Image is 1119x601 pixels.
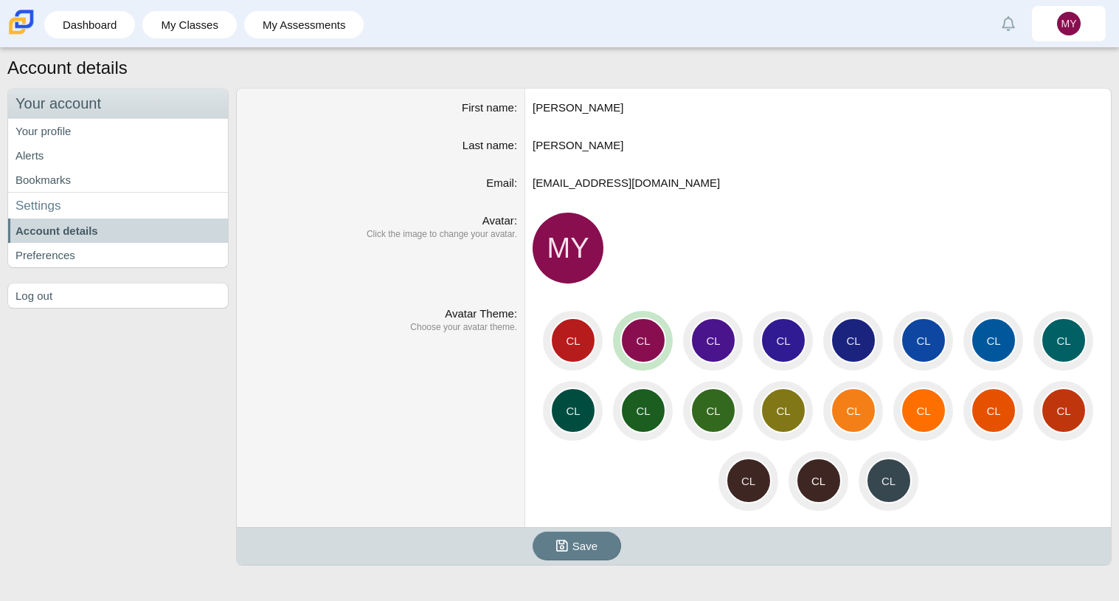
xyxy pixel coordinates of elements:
div: CL [690,388,736,433]
h3: Your account [8,89,228,119]
dd: [EMAIL_ADDRESS][DOMAIN_NAME] [525,164,1111,202]
a: MY [1032,6,1106,41]
div: CL [726,458,772,504]
span: MY [547,234,589,262]
a: Account details [8,219,228,243]
div: CL [971,388,1016,433]
div: CL [901,388,946,433]
h3: Settings [8,192,228,219]
a: MY [533,213,603,284]
div: CL [831,388,876,433]
dfn: Click the image to change your avatar. [244,228,517,241]
label: Last name [463,139,517,151]
a: Log out [8,284,228,308]
div: CL [796,458,842,504]
label: Email [486,176,517,189]
div: CL [550,388,596,433]
img: Carmen School of Science & Technology [6,7,37,38]
span: MY [1061,18,1077,29]
a: Bookmarks [8,168,228,192]
a: Carmen School of Science & Technology [6,27,37,40]
div: CL [866,458,912,504]
div: CL [971,317,1016,363]
a: My Assessments [252,11,357,38]
button: Save [533,532,621,560]
div: CL [761,388,806,433]
a: Alerts [992,7,1025,40]
label: First name [462,101,517,114]
label: Avatar Theme [445,307,517,320]
h1: Account details [7,55,128,80]
a: My Classes [150,11,229,38]
div: CL [620,388,666,433]
dd: [PERSON_NAME] [525,89,1111,126]
div: CL [550,317,596,363]
label: Avatar [482,214,517,227]
div: CL [761,317,806,363]
span: Save [572,540,597,552]
div: CL [1041,317,1087,363]
a: Alerts [8,143,228,168]
a: Your profile [8,119,228,143]
div: CL [620,317,666,363]
div: CL [1041,388,1087,433]
div: CL [901,317,946,363]
dd: [PERSON_NAME] [525,126,1111,164]
dfn: Choose your avatar theme. [244,321,517,334]
div: CL [831,317,876,363]
a: Dashboard [52,11,128,38]
div: CL [690,317,736,363]
a: Preferences [8,243,228,267]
